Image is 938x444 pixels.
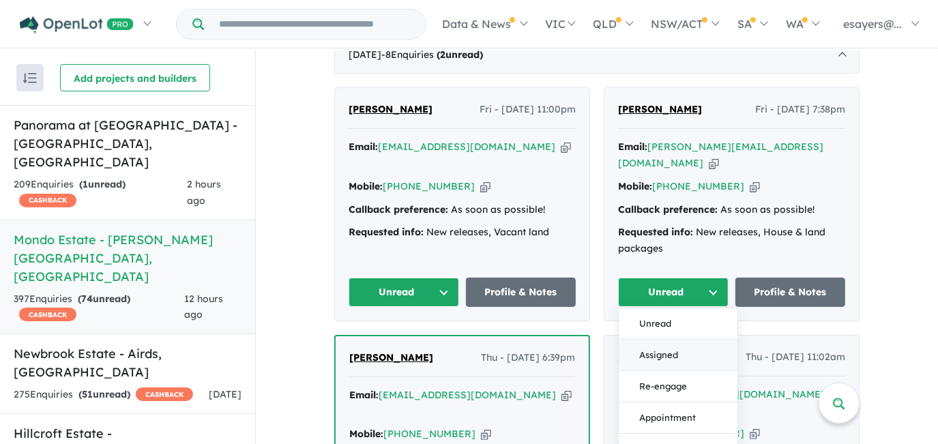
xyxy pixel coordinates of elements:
img: Openlot PRO Logo White [20,16,134,33]
div: 275 Enquir ies [14,387,193,403]
span: Thu - [DATE] 6:39pm [481,350,575,366]
span: CASHBACK [19,308,76,321]
a: [PERSON_NAME][EMAIL_ADDRESS][DOMAIN_NAME] [618,140,823,169]
strong: Mobile: [618,180,652,192]
div: New releases, House & land packages [618,224,845,257]
span: Thu - [DATE] 11:02am [746,349,845,366]
img: sort.svg [23,73,37,83]
strong: Callback preference: [618,203,718,216]
a: [PHONE_NUMBER] [383,428,475,440]
button: Unread [349,278,459,307]
button: Copy [481,427,491,441]
a: [PERSON_NAME] [349,102,433,118]
span: Fri - [DATE] 7:38pm [755,102,845,118]
span: 2 hours ago [187,178,221,207]
span: 12 hours ago [184,293,223,321]
strong: ( unread) [78,293,130,305]
input: Try estate name, suburb, builder or developer [207,10,423,39]
span: [PERSON_NAME] [618,103,702,115]
span: 1 [83,178,88,190]
a: Profile & Notes [466,278,576,307]
strong: ( unread) [79,178,126,190]
div: 397 Enquir ies [14,291,184,324]
span: 51 [82,388,93,400]
button: Assigned [619,340,737,371]
div: As soon as possible! [618,202,845,218]
strong: Email: [349,140,378,153]
span: 2 [440,48,445,61]
button: Copy [750,179,760,194]
a: [PERSON_NAME] [349,350,433,366]
div: As soon as possible! [349,202,576,218]
span: [PERSON_NAME] [349,351,433,364]
button: Unread [619,308,737,340]
strong: Requested info: [349,226,424,238]
strong: Mobile: [349,428,383,440]
span: esayers@... [843,17,902,31]
span: - 8 Enquir ies [381,48,483,61]
a: [PHONE_NUMBER] [652,180,744,192]
h5: Panorama at [GEOGRAPHIC_DATA] - [GEOGRAPHIC_DATA] , [GEOGRAPHIC_DATA] [14,116,241,171]
h5: Mondo Estate - [PERSON_NAME][GEOGRAPHIC_DATA] , [GEOGRAPHIC_DATA] [14,231,241,286]
a: Profile & Notes [735,278,846,307]
button: Copy [750,426,760,441]
a: [EMAIL_ADDRESS][DOMAIN_NAME] [378,140,555,153]
button: Re-engage [619,371,737,402]
strong: Email: [349,389,379,401]
strong: Email: [618,140,647,153]
div: 209 Enquir ies [14,177,187,209]
span: CASHBACK [19,194,76,207]
span: 74 [81,293,93,305]
button: Copy [561,140,571,154]
span: [PERSON_NAME] [349,103,433,115]
a: [PHONE_NUMBER] [383,180,475,192]
span: CASHBACK [136,387,193,401]
button: Copy [561,388,572,402]
a: [EMAIL_ADDRESS][DOMAIN_NAME] [379,389,556,401]
strong: ( unread) [437,48,483,61]
div: [DATE] [334,36,860,74]
strong: Callback preference: [349,203,448,216]
a: [PERSON_NAME] [618,102,702,118]
div: New releases, Vacant land [349,224,576,241]
strong: Requested info: [618,226,693,238]
strong: Mobile: [349,180,383,192]
button: Copy [480,179,490,194]
span: [DATE] [209,388,241,400]
strong: ( unread) [78,388,130,400]
button: Appointment [619,402,737,434]
button: Copy [709,156,719,171]
button: Add projects and builders [60,64,210,91]
button: Unread [618,278,729,307]
h5: Newbrook Estate - Airds , [GEOGRAPHIC_DATA] [14,344,241,381]
span: Fri - [DATE] 11:00pm [480,102,576,118]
